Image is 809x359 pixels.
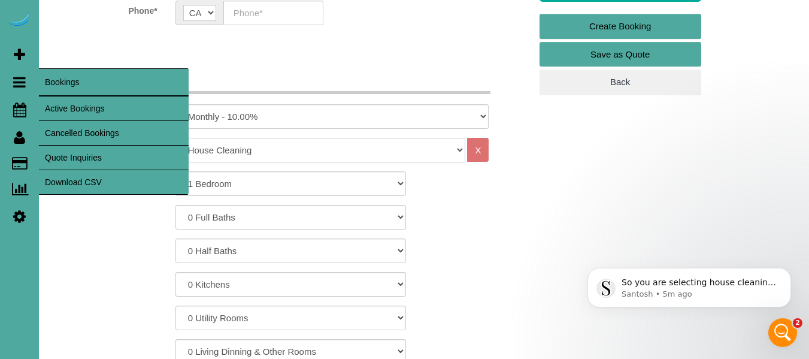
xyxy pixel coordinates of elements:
legend: What [51,67,490,94]
img: Automaid Logo [7,12,31,29]
input: Phone* [223,1,323,25]
iframe: Intercom live chat [768,318,797,347]
ul: Bookings [39,96,189,195]
span: 2 [793,318,802,328]
iframe: Intercom notifications message [569,243,809,327]
a: Save as Quote [540,42,701,67]
a: Create Booking [540,14,701,39]
a: Active Bookings [39,96,189,120]
a: Cancelled Bookings [39,121,189,145]
label: Phone* [42,1,166,17]
a: Back [540,70,701,95]
a: Quote Inquiries [39,146,189,170]
a: Download CSV [39,170,189,194]
span: Bookings [39,68,189,96]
